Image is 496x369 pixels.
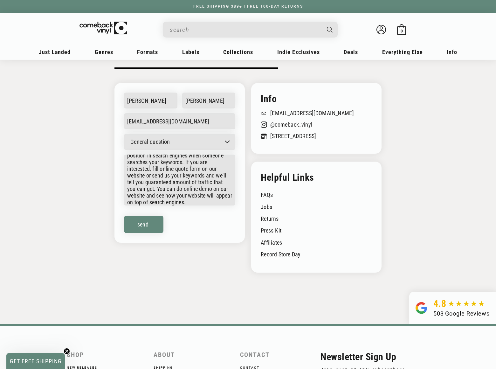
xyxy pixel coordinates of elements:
span: Info [447,49,457,55]
button: Close teaser [64,348,70,354]
h2: Shop [67,351,147,359]
button: Search [321,22,339,38]
a: FAQs [261,188,372,200]
a: Returns [261,212,372,224]
input: When autocomplete results are available use up and down arrows to review and enter to select [170,23,320,36]
span: 4.8 [433,298,446,309]
span: Collections [223,49,253,55]
span: GET FREE SHIPPING [10,358,62,365]
span: Formats [137,49,158,55]
input: Last name [182,93,236,108]
div: Search [163,22,338,38]
span: Labels [182,49,199,55]
span: Indie Exclusives [277,49,320,55]
span: 0 [401,29,403,33]
h4: Helpful Links [261,171,372,184]
a: Press Kit [261,224,372,236]
button: Send [124,216,163,233]
img: Group.svg [416,298,427,318]
h4: Info [261,93,372,105]
a: Jobs [261,200,372,212]
a: [STREET_ADDRESS] [261,133,372,139]
input: Email [124,113,235,129]
div: GET FREE SHIPPINGClose teaser [6,353,65,369]
span: Deals [344,49,358,55]
a: Affiliates [261,236,372,248]
a: FREE SHIPPING $89+ | FREE 100-DAY RETURNS [187,4,309,9]
h2: Contact [240,351,320,359]
span: Genres [95,49,113,55]
a: Record Store Day [261,248,372,260]
input: First name [124,93,177,108]
a: [EMAIL_ADDRESS][DOMAIN_NAME] [261,110,372,116]
span: Everything Else [382,49,423,55]
a: 4.8 503 Google Reviews [409,292,496,324]
h2: Newsletter Sign Up [320,351,429,362]
img: star5.svg [448,301,485,307]
span: Just Landed [39,49,71,55]
div: 503 Google Reviews [433,309,490,318]
a: @comeback_vinyl [261,121,372,128]
h2: About [154,351,234,359]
